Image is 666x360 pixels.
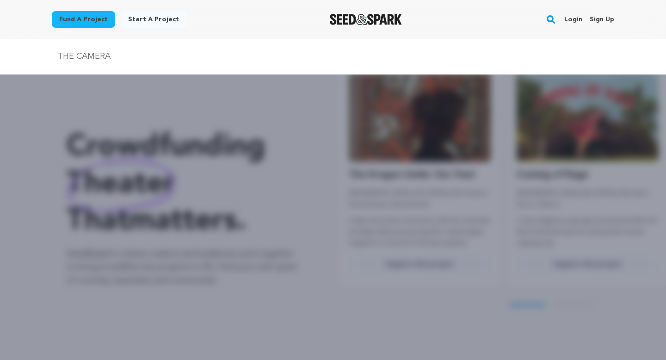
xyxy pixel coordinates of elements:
[52,11,115,28] a: Fund a project
[330,14,402,25] img: Seed&Spark Logo Dark Mode
[121,11,186,28] a: Start a project
[52,50,614,63] input: Search
[330,14,402,25] a: Seed&Spark Homepage
[564,12,582,27] a: Login
[590,12,614,27] a: Sign up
